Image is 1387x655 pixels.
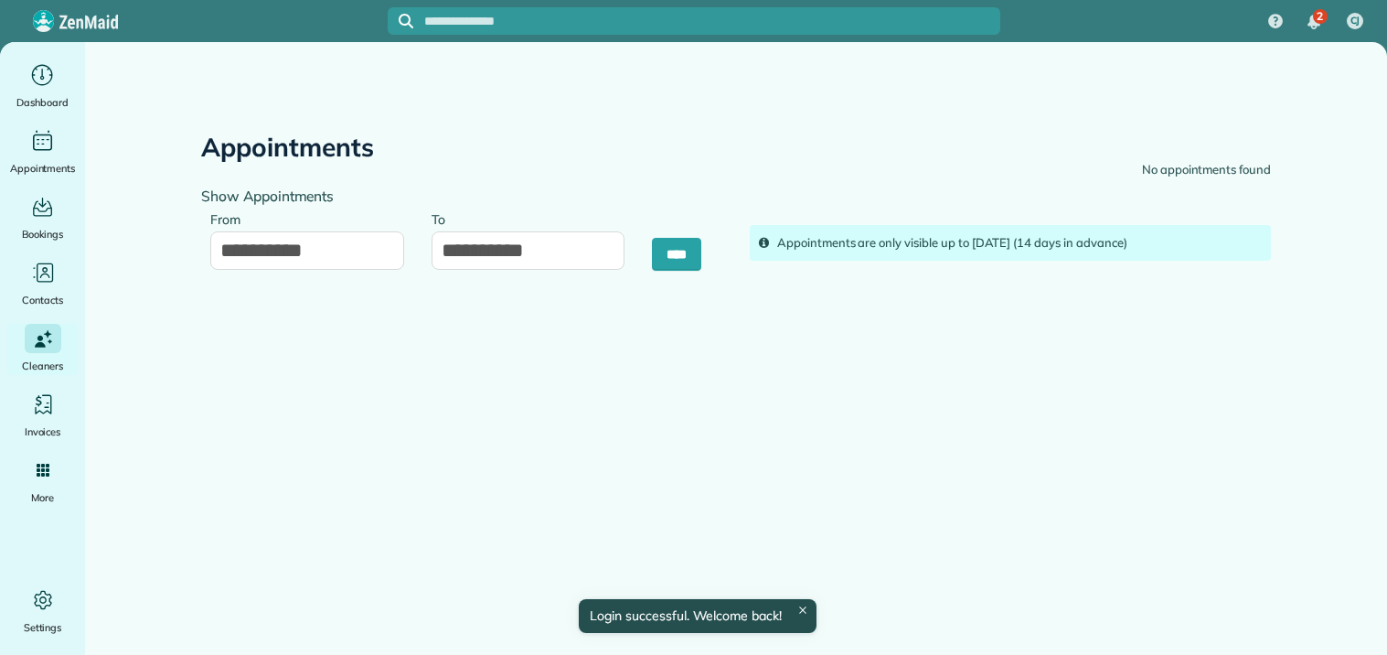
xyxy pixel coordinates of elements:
[7,324,78,375] a: Cleaners
[10,159,76,177] span: Appointments
[7,585,78,637] a: Settings
[16,93,69,112] span: Dashboard
[25,423,61,441] span: Invoices
[7,60,78,112] a: Dashboard
[22,225,64,243] span: Bookings
[22,357,63,375] span: Cleaners
[432,201,454,235] label: To
[201,134,374,162] h2: Appointments
[1142,161,1271,179] div: No appointments found
[388,14,413,28] button: Focus search
[7,126,78,177] a: Appointments
[201,188,722,204] h4: Show Appointments
[399,14,413,28] svg: Focus search
[7,192,78,243] a: Bookings
[777,234,1262,252] div: Appointments are only visible up to [DATE] (14 days in advance)
[7,390,78,441] a: Invoices
[31,489,54,507] span: More
[210,201,250,235] label: From
[1317,9,1323,24] span: 2
[24,618,62,637] span: Settings
[579,599,816,633] div: Login successful. Welcome back!
[22,291,63,309] span: Contacts
[7,258,78,309] a: Contacts
[1295,2,1333,42] div: 2 unread notifications
[1350,14,1360,28] span: CJ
